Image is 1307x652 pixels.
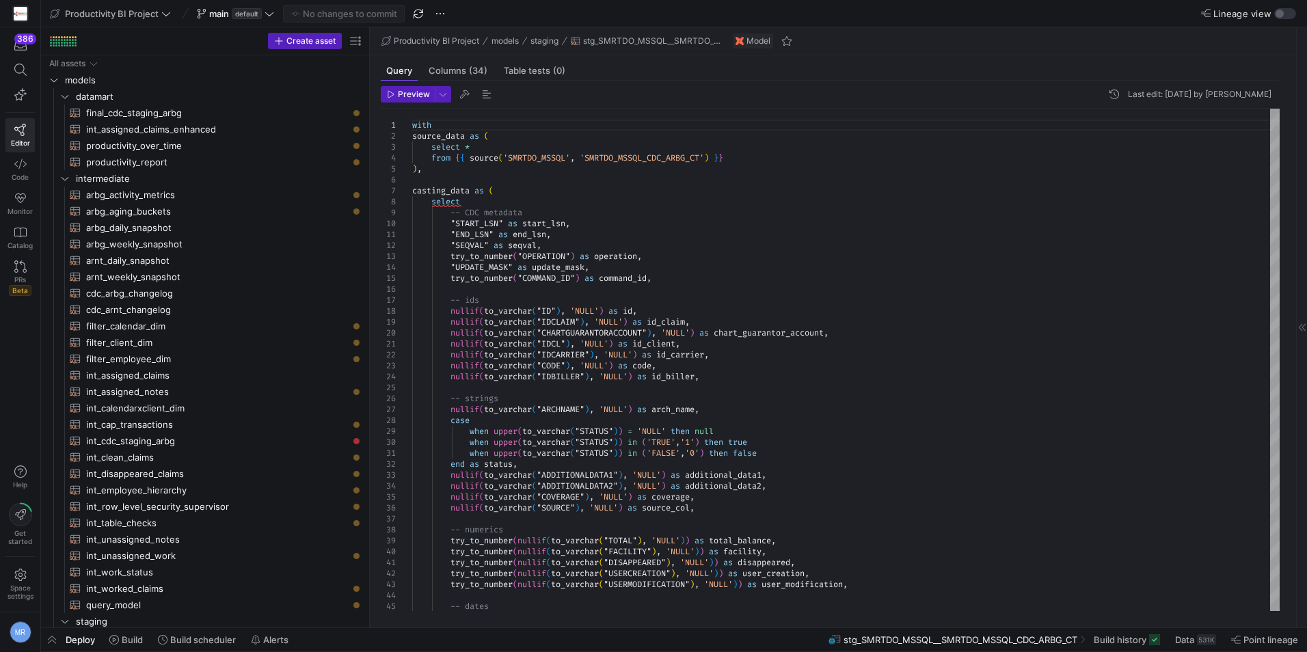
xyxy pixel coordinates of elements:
[86,122,348,137] span: int_assigned_claims_enhanced​​​​​​​​​​
[618,360,628,371] span: as
[86,384,348,400] span: int_assigned_notes​​​​​​​​​​
[532,327,537,338] span: (
[12,173,29,181] span: Code
[5,498,35,551] button: Getstarted
[580,338,608,349] span: 'NULL'
[565,360,570,371] span: )
[86,269,348,285] span: arnt_weekly_snapshot​​​​​​​​​​
[479,349,484,360] span: (
[556,305,561,316] span: )
[532,262,584,273] span: update_mask
[86,515,348,531] span: int_table_checks​​​​​​​​​​
[86,335,348,351] span: filter_client_dim​​​​​​​​​​
[86,204,348,219] span: arbg_aging_buckets​​​​​​​​​​
[268,33,342,49] button: Create asset
[460,152,465,163] span: {
[450,360,479,371] span: nullif
[46,252,364,269] a: arnt_daily_snapshot​​​​​​​​​​
[46,203,364,219] div: Press SPACE to select this row.
[623,316,628,327] span: )
[8,529,32,545] span: Get started
[580,316,584,327] span: )
[623,305,632,316] span: id
[599,273,647,284] span: command_id
[583,36,721,46] span: stg_SMRTDO_MSSQL__SMRTDO_MSSQL_CDC_ARBG_CT
[381,338,396,349] div: 21
[381,163,396,174] div: 5
[381,131,396,141] div: 2
[381,152,396,163] div: 4
[1197,634,1216,645] div: 531K
[76,614,362,629] span: staging
[608,338,613,349] span: )
[86,351,348,367] span: filter_employee_dim​​​​​​​​​​
[263,634,288,645] span: Alerts
[46,269,364,285] a: arnt_weekly_snapshot​​​​​​​​​​
[170,634,236,645] span: Build scheduler
[381,196,396,207] div: 8
[86,105,348,121] span: final_cdc_staging_arbg​​​​​​​​​​
[714,327,824,338] span: chart_guarantor_account
[378,33,483,49] button: Productivity BI Project
[46,482,364,498] a: int_employee_hierarchy​​​​​​​​​​
[532,338,537,349] span: (
[1213,8,1271,19] span: Lineage view
[381,218,396,229] div: 10
[412,120,431,131] span: with
[46,5,174,23] button: Productivity BI Project
[1175,634,1194,645] span: Data
[46,105,364,121] a: final_cdc_staging_arbg​​​​​​​​​​
[46,121,364,137] div: Press SPACE to select this row.
[381,251,396,262] div: 13
[5,152,35,187] a: Code
[553,66,565,75] span: (0)
[450,262,513,273] span: "UPDATE_MASK"
[431,196,460,207] span: select
[193,5,278,23] button: maindefault
[532,305,537,316] span: (
[412,163,417,174] span: )
[513,229,546,240] span: end_lsn
[46,154,364,170] a: productivity_report​​​​​​​​​​
[479,305,484,316] span: (
[14,33,36,44] div: 386
[5,459,35,495] button: Help
[484,360,532,371] span: to_varchar
[46,88,364,105] div: Press SPACE to select this row.
[647,316,685,327] span: id_claim
[86,368,348,383] span: int_assigned_claims​​​​​​​​​​
[46,597,364,613] a: query_model​​​​​​​​​​
[484,316,532,327] span: to_varchar
[498,152,503,163] span: (
[86,597,348,613] span: query_model​​​​​​​​​​
[567,33,725,49] button: stg_SMRTDO_MSSQL__SMRTDO_MSSQL_CDC_ARBG_CT
[381,273,396,284] div: 15
[14,7,27,21] img: https://storage.googleapis.com/y42-prod-data-exchange/images/6On40cC7BTNLwgzZ6Z6KvpMAPxzV1NWE9CLY...
[46,334,364,351] div: Press SPACE to select this row.
[491,36,519,46] span: models
[8,584,33,600] span: Space settings
[537,360,565,371] span: "CODE"
[508,240,537,251] span: seqval
[76,89,362,105] span: datamart
[537,338,565,349] span: "IDCL"
[86,138,348,154] span: productivity_over_time​​​​​​​​​​
[381,240,396,251] div: 12
[637,251,642,262] span: ,
[561,305,565,316] span: ,
[46,465,364,482] a: int_disappeared_claims​​​​​​​​​​
[450,229,494,240] span: "END_LSN"
[46,137,364,154] div: Press SPACE to select this row.
[381,185,396,196] div: 7
[381,360,396,371] div: 23
[46,137,364,154] a: productivity_over_time​​​​​​​​​​
[594,251,637,262] span: operation
[484,131,489,141] span: (
[450,207,522,218] span: -- CDC metadata
[632,338,675,349] span: id_client
[46,285,364,301] div: Press SPACE to select this row.
[661,327,690,338] span: 'NULL'
[86,220,348,236] span: arbg_daily_snapshot​​​​​​​​​​
[489,185,494,196] span: (
[398,90,430,99] span: Preview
